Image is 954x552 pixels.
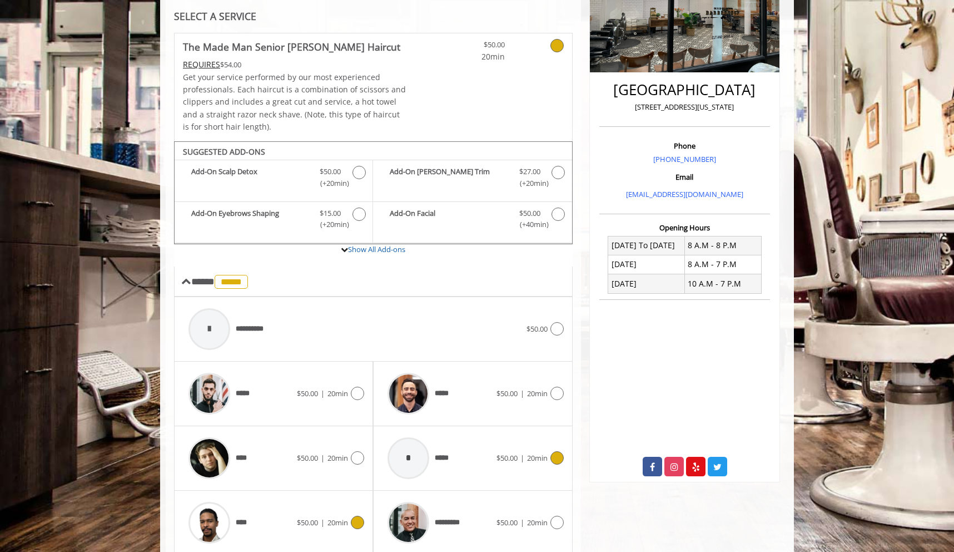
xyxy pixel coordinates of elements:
[348,244,405,254] a: Show All Add-ons
[183,39,400,55] b: The Made Man Senior [PERSON_NAME] Haircut
[602,173,767,181] h3: Email
[174,141,573,245] div: The Made Man Senior Barber Haircut Add-onS
[653,154,716,164] a: [PHONE_NUMBER]
[321,517,325,528] span: |
[183,58,406,71] div: $54.00
[608,255,685,274] td: [DATE]
[320,166,341,178] span: $50.00
[191,166,309,189] b: Add-On Scalp Detox
[327,453,348,463] span: 20min
[519,166,540,178] span: $27.00
[520,453,524,463] span: |
[513,219,546,230] span: (+40min )
[526,324,548,334] span: $50.00
[297,388,318,398] span: $50.00
[321,388,325,398] span: |
[320,208,341,219] span: $15.00
[174,11,573,22] div: SELECT A SERVICE
[602,82,767,98] h2: [GEOGRAPHIC_DATA]
[379,166,566,192] label: Add-On Beard Trim
[390,208,508,231] b: Add-On Facial
[297,453,318,463] span: $50.00
[608,236,685,255] td: [DATE] To [DATE]
[183,146,265,157] b: SUGGESTED ADD-ONS
[684,255,761,274] td: 8 A.M - 7 P.M
[513,178,546,189] span: (+20min )
[327,517,348,528] span: 20min
[496,388,518,398] span: $50.00
[379,208,566,234] label: Add-On Facial
[180,208,367,234] label: Add-On Eyebrows Shaping
[602,142,767,150] h3: Phone
[297,517,318,528] span: $50.00
[684,236,761,255] td: 8 A.M - 8 P.M
[602,101,767,113] p: [STREET_ADDRESS][US_STATE]
[520,388,524,398] span: |
[183,71,406,134] p: Get your service performed by our most experienced professionals. Each haircut is a combination o...
[314,219,347,230] span: (+20min )
[527,453,548,463] span: 20min
[314,178,347,189] span: (+20min )
[626,189,743,199] a: [EMAIL_ADDRESS][DOMAIN_NAME]
[599,224,770,231] h3: Opening Hours
[496,517,518,528] span: $50.00
[519,208,540,219] span: $50.00
[183,59,220,70] span: This service needs some Advance to be paid before we block your appointment
[496,453,518,463] span: $50.00
[684,274,761,293] td: 10 A.M - 7 P.M
[527,388,548,398] span: 20min
[321,453,325,463] span: |
[191,208,309,231] b: Add-On Eyebrows Shaping
[180,166,367,192] label: Add-On Scalp Detox
[439,33,505,63] a: $50.00
[327,388,348,398] span: 20min
[608,274,685,293] td: [DATE]
[439,51,505,63] span: 20min
[390,166,508,189] b: Add-On [PERSON_NAME] Trim
[520,517,524,528] span: |
[527,517,548,528] span: 20min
